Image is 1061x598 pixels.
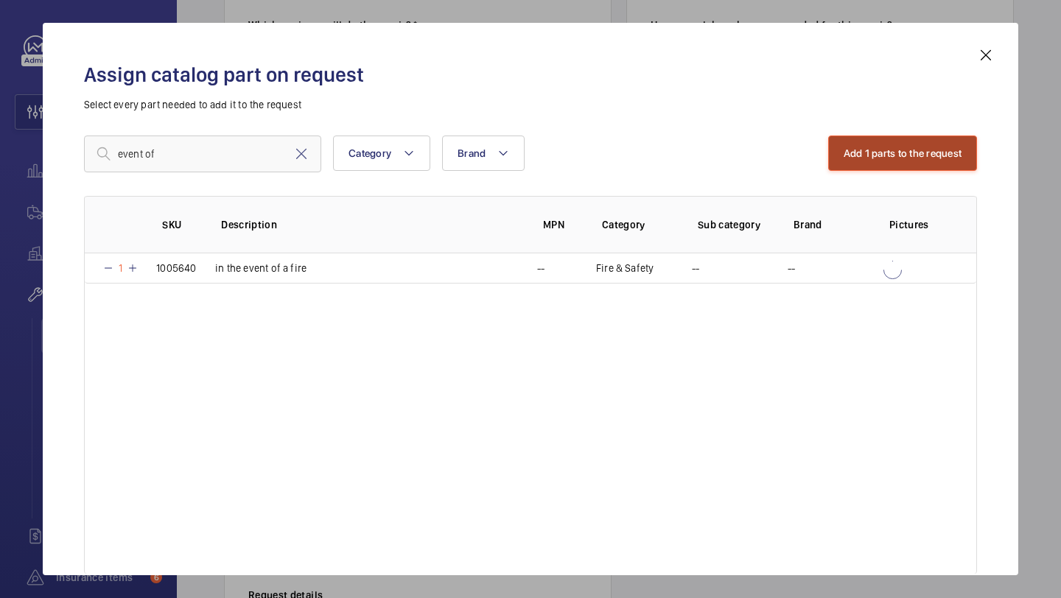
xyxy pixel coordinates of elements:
[828,136,978,171] button: Add 1 parts to the request
[537,261,544,275] p: --
[84,61,977,88] h2: Assign catalog part on request
[794,217,866,232] p: Brand
[156,261,196,275] p: 1005640
[114,261,127,275] p: 1
[889,217,947,232] p: Pictures
[84,136,321,172] input: Find a part
[333,136,430,171] button: Category
[215,261,307,275] p: in the event of a fire
[596,261,654,275] p: Fire & Safety
[221,217,519,232] p: Description
[458,147,486,159] span: Brand
[788,261,795,275] p: --
[698,217,770,232] p: Sub category
[349,147,391,159] span: Category
[602,217,674,232] p: Category
[442,136,525,171] button: Brand
[162,217,197,232] p: SKU
[84,97,977,112] p: Select every part needed to add it to the request
[543,217,578,232] p: MPN
[692,261,699,275] p: --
